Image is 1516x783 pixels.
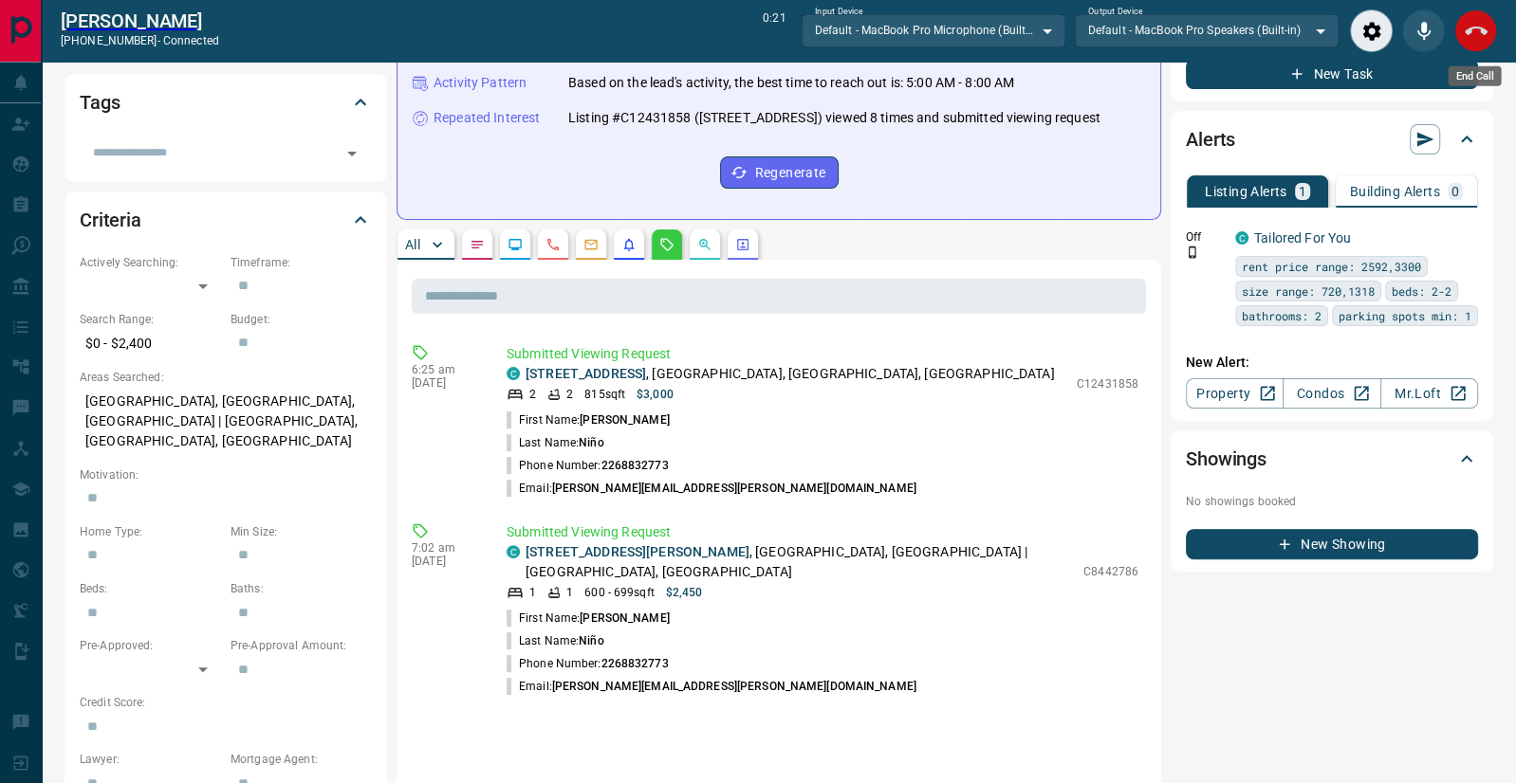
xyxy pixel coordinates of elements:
span: rent price range: 2592,3300 [1242,257,1421,276]
p: Beds: [80,580,221,597]
p: C8442786 [1083,563,1138,580]
p: Activity Pattern [434,73,527,93]
p: Areas Searched: [80,369,372,386]
p: New Alert: [1186,353,1478,373]
span: 2268832773 [601,459,668,472]
p: Timeframe: [231,254,372,271]
div: End Call [1454,9,1497,52]
p: $2,450 [666,584,703,601]
p: [DATE] [412,376,478,390]
p: 1 [529,584,536,601]
span: Niño [579,634,603,647]
svg: Emails [583,237,599,252]
svg: Agent Actions [735,237,750,252]
p: 2 [529,386,536,403]
span: [PERSON_NAME][EMAIL_ADDRESS][PERSON_NAME][DOMAIN_NAME] [552,680,916,693]
p: Listing #C12431858 ([STREET_ADDRESS]) viewed 8 times and submitted viewing request [568,108,1100,128]
p: Phone Number: [507,457,669,474]
span: [PERSON_NAME] [580,413,669,427]
a: [STREET_ADDRESS][PERSON_NAME] [526,544,749,559]
div: Audio Settings [1350,9,1393,52]
p: Building Alerts [1350,185,1440,198]
p: Budget: [231,311,372,328]
span: size range: 720,1318 [1242,282,1375,300]
p: [GEOGRAPHIC_DATA], [GEOGRAPHIC_DATA], [GEOGRAPHIC_DATA] | [GEOGRAPHIC_DATA], [GEOGRAPHIC_DATA], [... [80,386,372,457]
span: bathrooms: 2 [1242,306,1322,325]
a: [STREET_ADDRESS] [526,366,646,381]
p: Actively Searching: [80,254,221,271]
p: All [405,238,420,251]
div: condos.ca [507,545,520,558]
h2: Criteria [80,205,141,235]
button: New Showing [1186,529,1478,559]
p: Pre-Approved: [80,637,221,654]
span: Niño [579,436,603,449]
svg: Listing Alerts [621,237,637,252]
p: Home Type: [80,523,221,540]
p: Submitted Viewing Request [507,522,1138,542]
label: Input Device [815,6,863,18]
h2: Alerts [1186,124,1235,155]
p: Search Range: [80,311,221,328]
div: Alerts [1186,117,1478,162]
p: Repeated Interest [434,108,540,128]
p: Based on the lead's activity, the best time to reach out is: 5:00 AM - 8:00 AM [568,73,1014,93]
p: 0:21 [763,9,786,52]
p: [PHONE_NUMBER] - [61,32,219,49]
label: Output Device [1088,6,1142,18]
p: $0 - $2,400 [80,328,221,359]
p: , [GEOGRAPHIC_DATA], [GEOGRAPHIC_DATA], [GEOGRAPHIC_DATA] [526,364,1055,384]
p: Submitted Viewing Request [507,344,1138,364]
p: First Name: [507,411,670,428]
p: Lawyer: [80,751,221,768]
span: [PERSON_NAME] [580,611,669,625]
h2: Showings [1186,444,1266,474]
button: Open [339,140,365,167]
p: Baths: [231,580,372,597]
svg: Calls [545,237,561,252]
span: [PERSON_NAME][EMAIL_ADDRESS][PERSON_NAME][DOMAIN_NAME] [552,482,916,495]
svg: Opportunities [697,237,712,252]
span: connected [163,34,219,47]
p: Off [1186,228,1224,246]
div: Mute [1402,9,1445,52]
span: beds: 2-2 [1392,282,1451,300]
p: 2 [566,386,573,403]
p: Pre-Approval Amount: [231,637,372,654]
p: First Name: [507,610,670,627]
p: 1 [566,584,573,601]
div: condos.ca [507,367,520,380]
p: 815 sqft [584,386,625,403]
p: 7:02 am [412,541,478,555]
div: Default - MacBook Pro Microphone (Built-in) [802,14,1065,46]
p: Mortgage Agent: [231,751,372,768]
span: parking spots min: 1 [1339,306,1471,325]
a: Condos [1283,378,1380,409]
div: Showings [1186,436,1478,482]
p: Motivation: [80,466,372,483]
a: [PERSON_NAME] [61,9,219,32]
p: Min Size: [231,523,372,540]
h2: Tags [80,87,120,118]
p: 6:25 am [412,363,478,376]
svg: Push Notification Only [1186,246,1199,259]
a: Mr.Loft [1380,378,1478,409]
p: Last Name: [507,632,604,649]
p: Listing Alerts [1205,185,1287,198]
div: Criteria [80,197,372,243]
p: $3,000 [637,386,674,403]
button: New Task [1186,59,1478,89]
svg: Requests [659,237,675,252]
svg: Notes [470,237,485,252]
div: Default - MacBook Pro Speakers (Built-in) [1075,14,1339,46]
a: Tailored For You [1254,230,1351,246]
p: Credit Score: [80,694,372,711]
p: C12431858 [1077,375,1138,392]
div: condos.ca [1235,231,1248,245]
p: Last Name: [507,434,604,451]
svg: Lead Browsing Activity [508,237,523,252]
p: [DATE] [412,555,478,568]
p: Email: [507,480,916,497]
p: 0 [1451,185,1459,198]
